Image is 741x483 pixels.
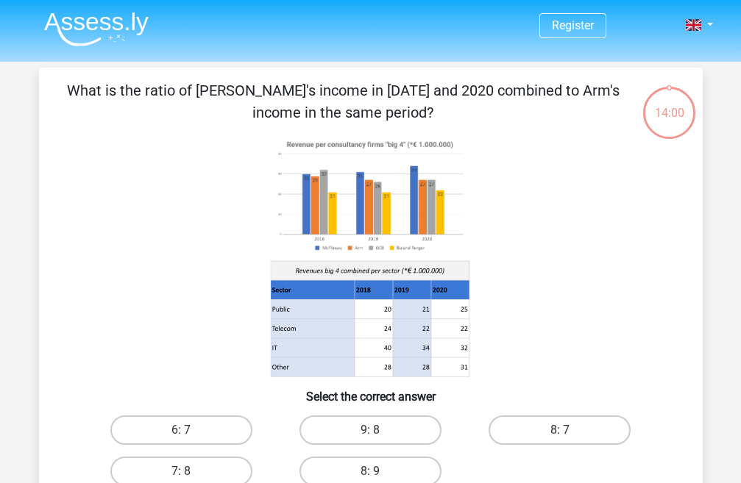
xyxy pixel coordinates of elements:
label: 6: 7 [110,415,252,445]
div: 14:00 [642,85,697,122]
a: Register [552,18,594,32]
label: 8: 7 [489,415,631,445]
img: Assessly [44,12,149,46]
h6: Select the correct answer [63,378,679,404]
label: 9: 8 [299,415,442,445]
p: What is the ratio of [PERSON_NAME]'s income in [DATE] and 2020 combined to Arm's income in the sa... [63,79,624,124]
